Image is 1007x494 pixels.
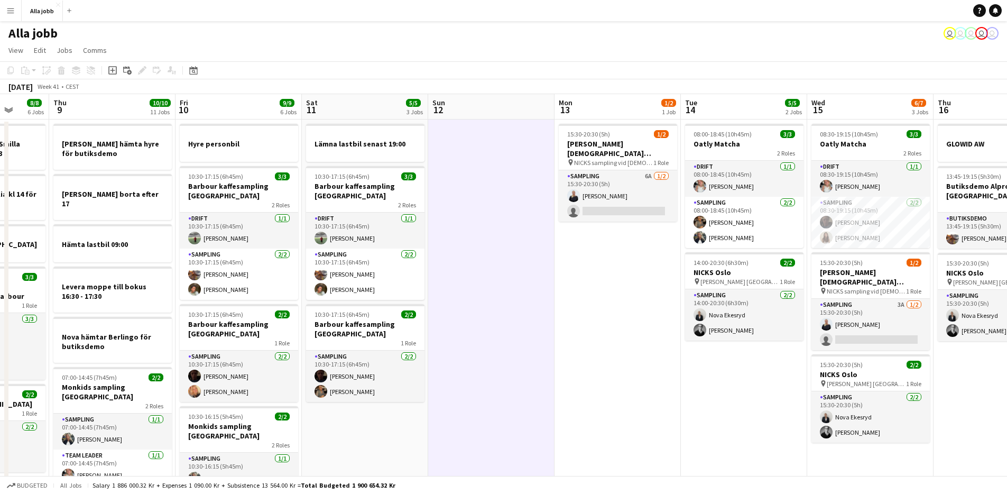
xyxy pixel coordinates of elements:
[27,108,44,116] div: 6 Jobs
[407,108,423,116] div: 3 Jobs
[145,402,163,410] span: 2 Roles
[907,130,921,138] span: 3/3
[401,339,416,347] span: 1 Role
[53,332,172,351] h3: Nova hämtar Berlingo för butiksdemo
[906,287,921,295] span: 1 Role
[780,259,795,267] span: 2/2
[946,172,1001,180] span: 13:45-19:15 (5h30m)
[53,98,67,107] span: Thu
[975,27,988,40] app-user-avatar: Emil Hasselberg
[401,172,416,180] span: 3/3
[811,124,930,248] app-job-card: 08:30-19:15 (10h45m)3/3Oatly Matcha2 RolesDrift1/108:30-19:15 (10h45m)[PERSON_NAME]Sampling2/208:...
[53,174,172,220] app-job-card: [PERSON_NAME] borta efter 17
[180,98,188,107] span: Fri
[27,99,42,107] span: 8/8
[275,413,290,420] span: 2/2
[315,310,369,318] span: 10:30-17:15 (6h45m)
[180,139,298,149] h3: Hyre personbil
[559,98,572,107] span: Mon
[180,351,298,402] app-card-role: Sampling2/210:30-17:15 (6h45m)[PERSON_NAME][PERSON_NAME]
[653,159,669,167] span: 1 Role
[58,481,84,489] span: All jobs
[306,351,424,402] app-card-role: Sampling2/210:30-17:15 (6h45m)[PERSON_NAME][PERSON_NAME]
[777,149,795,157] span: 2 Roles
[180,124,298,162] div: Hyre personbil
[188,310,243,318] span: 10:30-17:15 (6h45m)
[827,287,906,295] span: NICKS sampling vid [DEMOGRAPHIC_DATA][PERSON_NAME] Stockholm
[53,367,172,486] app-job-card: 07:00-14:45 (7h45m)2/2Monkids sampling [GEOGRAPHIC_DATA]2 RolesSampling1/107:00-14:45 (7h45m)[PER...
[306,124,424,162] app-job-card: Lämna lastbil senast 19:00
[654,130,669,138] span: 1/2
[57,45,72,55] span: Jobs
[53,224,172,262] app-job-card: Hämta lastbil 09:00
[8,45,23,55] span: View
[559,139,677,158] h3: [PERSON_NAME] [DEMOGRAPHIC_DATA][PERSON_NAME] Stockholm
[810,104,825,116] span: 15
[22,301,37,309] span: 1 Role
[406,99,421,107] span: 5/5
[53,240,172,249] h3: Hämta lastbil 09:00
[811,98,825,107] span: Wed
[180,422,298,441] h3: Monkids sampling [GEOGRAPHIC_DATA]
[188,172,243,180] span: 10:30-17:15 (6h45m)
[8,25,58,41] h1: Alla jobb
[180,166,298,300] app-job-card: 10:30-17:15 (6h45m)3/3Barbour kaffesampling [GEOGRAPHIC_DATA]2 RolesDrift1/110:30-17:15 (6h45m)[P...
[306,213,424,249] app-card-role: Drift1/110:30-17:15 (6h45m)[PERSON_NAME]
[811,268,930,287] h3: [PERSON_NAME] [DEMOGRAPHIC_DATA][PERSON_NAME] Stockholm
[306,166,424,300] div: 10:30-17:15 (6h45m)3/3Barbour kaffesampling [GEOGRAPHIC_DATA]2 RolesDrift1/110:30-17:15 (6h45m)[P...
[557,104,572,116] span: 13
[275,310,290,318] span: 2/2
[53,414,172,450] app-card-role: Sampling1/107:00-14:45 (7h45m)[PERSON_NAME]
[180,181,298,200] h3: Barbour kaffesampling [GEOGRAPHIC_DATA]
[22,273,37,281] span: 3/3
[944,27,956,40] app-user-avatar: Stina Dahl
[53,450,172,486] app-card-role: Team Leader1/107:00-14:45 (7h45m)[PERSON_NAME]
[938,98,951,107] span: Thu
[188,413,243,420] span: 10:30-16:15 (5h45m)
[30,43,50,57] a: Edit
[306,304,424,402] div: 10:30-17:15 (6h45m)2/2Barbour kaffesampling [GEOGRAPHIC_DATA]1 RoleSampling2/210:30-17:15 (6h45m)...
[272,201,290,209] span: 2 Roles
[178,104,188,116] span: 10
[401,310,416,318] span: 2/2
[946,259,989,267] span: 15:30-20:30 (5h)
[280,99,294,107] span: 9/9
[780,278,795,286] span: 1 Role
[811,354,930,443] div: 15:30-20:30 (5h)2/2NICKS Oslo [PERSON_NAME] [GEOGRAPHIC_DATA]1 RoleSampling2/215:30-20:30 (5h)Nov...
[685,124,803,248] app-job-card: 08:00-18:45 (10h45m)3/3Oatly Matcha2 RolesDrift1/108:00-18:45 (10h45m)[PERSON_NAME]Sampling2/208:...
[567,130,610,138] span: 15:30-20:30 (5h)
[811,252,930,350] app-job-card: 15:30-20:30 (5h)1/2[PERSON_NAME] [DEMOGRAPHIC_DATA][PERSON_NAME] Stockholm NICKS sampling vid [DE...
[685,161,803,197] app-card-role: Drift1/108:00-18:45 (10h45m)[PERSON_NAME]
[306,139,424,149] h3: Lämna lastbil senast 19:00
[820,259,863,267] span: 15:30-20:30 (5h)
[66,83,79,90] div: CEST
[180,304,298,402] app-job-card: 10:30-17:15 (6h45m)2/2Barbour kaffesampling [GEOGRAPHIC_DATA]1 RoleSampling2/210:30-17:15 (6h45m)...
[306,181,424,200] h3: Barbour kaffesampling [GEOGRAPHIC_DATA]
[662,108,676,116] div: 1 Job
[53,124,172,170] app-job-card: [PERSON_NAME] hämta hyre för butiksdemo
[150,99,171,107] span: 10/10
[811,370,930,379] h3: NICKS Oslo
[180,453,298,489] app-card-role: Sampling1/110:30-16:15 (5h45m)[PERSON_NAME]
[306,98,318,107] span: Sat
[685,139,803,149] h3: Oatly Matcha
[986,27,999,40] app-user-avatar: August Löfgren
[306,249,424,300] app-card-role: Sampling2/210:30-17:15 (6h45m)[PERSON_NAME][PERSON_NAME]
[53,282,172,301] h3: Levera moppe till bokus 16:30 - 17:30
[911,99,926,107] span: 6/7
[306,319,424,339] h3: Barbour kaffesampling [GEOGRAPHIC_DATA]
[661,99,676,107] span: 1/2
[5,480,49,491] button: Budgeted
[559,170,677,222] app-card-role: Sampling6A1/215:30-20:30 (5h)[PERSON_NAME]
[907,259,921,267] span: 1/2
[22,409,37,417] span: 1 Role
[272,441,290,449] span: 2 Roles
[811,299,930,350] app-card-role: Sampling3A1/215:30-20:30 (5h)[PERSON_NAME]
[22,390,37,398] span: 2/2
[62,373,117,381] span: 07:00-14:45 (7h45m)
